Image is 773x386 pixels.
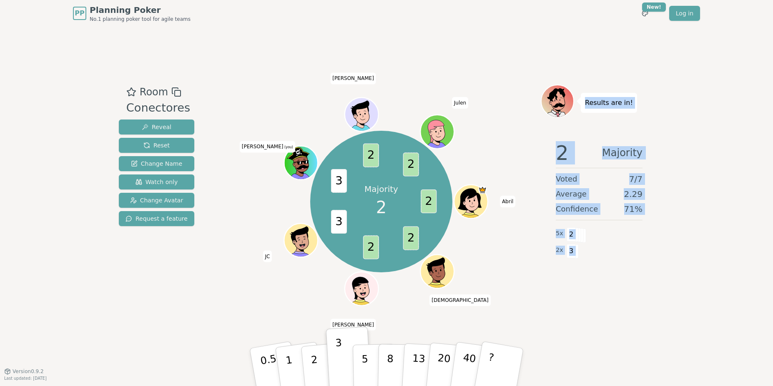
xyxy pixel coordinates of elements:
span: Click to change your name [263,250,272,262]
span: Planning Poker [90,4,191,16]
div: Conectores [126,100,190,117]
span: 3 [331,210,346,234]
a: PPPlanning PokerNo.1 planning poker tool for agile teams [73,4,191,22]
span: 7 / 7 [629,173,642,185]
span: 3 [331,169,346,193]
span: Click to change your name [429,294,490,306]
span: Watch only [136,178,178,186]
span: 2 [567,227,576,242]
p: Results are in! [585,97,633,109]
span: 2 [421,189,437,213]
span: No.1 planning poker tool for agile teams [90,16,191,22]
span: Change Name [131,159,182,168]
span: Reset [143,141,170,149]
button: Watch only [119,174,194,189]
span: Majority [602,143,642,163]
a: Log in [669,6,700,21]
span: Reveal [142,123,171,131]
span: Click to change your name [330,319,376,330]
button: Reveal [119,120,194,134]
button: Add as favourite [126,85,136,100]
span: Abril is the host [478,186,487,194]
span: (you) [283,145,293,149]
div: New! [642,2,666,12]
button: Request a feature [119,211,194,226]
span: 2 [403,153,419,177]
button: Click to change your avatar [285,147,316,179]
span: Last updated: [DATE] [4,376,47,381]
span: 71 % [624,203,642,215]
p: 3 [335,337,344,382]
span: Request a feature [125,214,188,223]
span: PP [75,8,84,18]
span: Click to change your name [452,97,468,109]
span: 2 x [556,246,563,255]
span: Click to change your name [330,72,376,84]
span: 2.29 [624,188,642,200]
span: Version 0.9.2 [13,368,44,375]
span: 2 [403,227,419,250]
button: Change Avatar [119,193,194,208]
span: 2 [363,144,379,167]
span: Confidence [556,203,598,215]
span: 2 [363,236,379,259]
span: 2 [556,143,569,163]
button: Reset [119,138,194,153]
span: 3 [567,244,576,258]
button: Change Name [119,156,194,171]
button: Version0.9.2 [4,368,44,375]
span: Room [140,85,168,100]
span: 5 x [556,229,563,238]
button: New! [637,6,653,21]
span: 2 [376,195,386,220]
span: Voted [556,173,577,185]
p: Majority [364,183,398,195]
span: Change Avatar [130,196,183,204]
span: Click to change your name [500,196,515,207]
span: Average [556,188,587,200]
span: Click to change your name [240,141,295,152]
